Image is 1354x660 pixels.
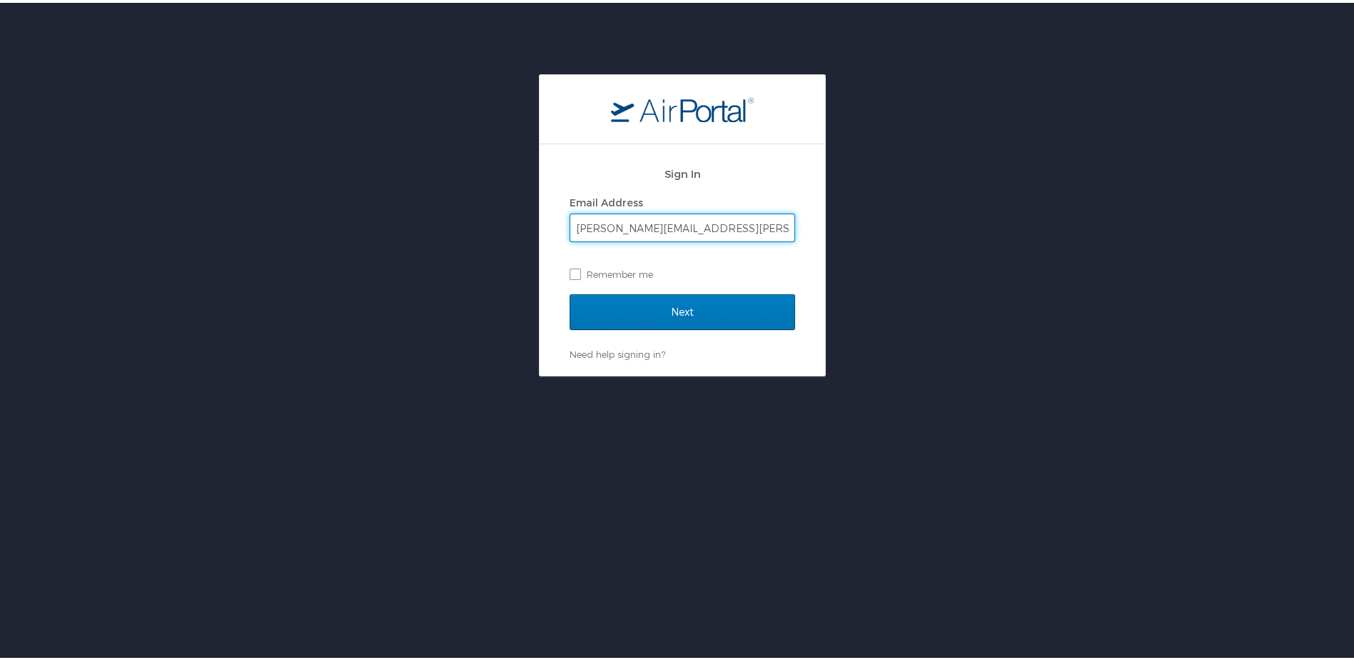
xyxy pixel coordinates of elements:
[611,94,754,119] img: logo
[570,163,795,179] h2: Sign In
[570,261,795,282] label: Remember me
[570,291,795,327] input: Next
[570,346,665,357] a: Need help signing in?
[570,194,643,206] label: Email Address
